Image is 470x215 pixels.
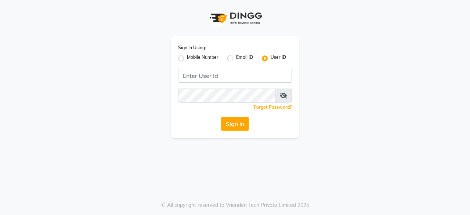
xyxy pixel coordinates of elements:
[206,7,264,29] img: logo1.svg
[254,104,292,110] a: Forgot Password?
[236,54,253,63] label: Email ID
[178,69,292,83] input: Username
[221,117,249,131] button: Sign In
[178,44,206,51] label: Sign In Using:
[187,54,218,63] label: Mobile Number
[178,89,275,103] input: Username
[271,54,286,63] label: User ID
